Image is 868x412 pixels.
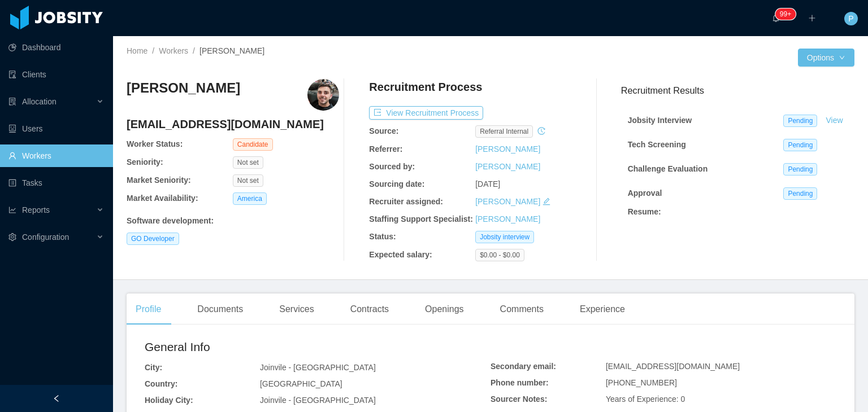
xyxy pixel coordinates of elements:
b: Software development : [127,216,214,225]
span: Pending [783,163,817,176]
a: [PERSON_NAME] [475,144,540,154]
h2: General Info [145,338,491,356]
b: Sourced by: [369,162,415,171]
a: View [822,116,847,125]
sup: 1734 [775,8,796,20]
strong: Challenge Evaluation [628,164,708,173]
a: icon: profileTasks [8,172,104,194]
div: Experience [571,293,634,325]
strong: Approval [628,189,662,198]
span: Jobsity interview [475,231,534,243]
span: Years of Experience: 0 [606,395,685,404]
span: Joinvile - [GEOGRAPHIC_DATA] [260,363,376,372]
b: Holiday City: [145,396,193,405]
b: Sourcing date: [369,179,424,189]
a: icon: exportView Recruitment Process [369,108,483,117]
h3: [PERSON_NAME] [127,79,240,97]
span: Not set [233,174,263,187]
span: Configuration [22,233,69,242]
b: Country: [145,379,177,388]
i: icon: history [537,127,545,135]
span: / [193,46,195,55]
span: GO Developer [127,233,179,245]
span: Joinvile - [GEOGRAPHIC_DATA] [260,396,376,405]
b: Seniority: [127,157,163,166]
button: icon: exportView Recruitment Process [369,106,483,120]
span: Candidate [233,138,273,151]
a: icon: robotUsers [8,117,104,140]
span: [EMAIL_ADDRESS][DOMAIN_NAME] [606,362,740,371]
h4: Recruitment Process [369,79,482,95]
i: icon: setting [8,233,16,241]
span: Pending [783,139,817,151]
b: Market Availability: [127,194,198,203]
button: Optionsicon: down [798,49,854,67]
h4: [EMAIL_ADDRESS][DOMAIN_NAME] [127,116,339,132]
b: Referrer: [369,144,402,154]
strong: Tech Screening [628,140,686,149]
b: Status: [369,232,396,241]
b: Expected salary: [369,250,432,259]
span: [DATE] [475,179,500,189]
b: Source: [369,126,398,135]
b: Phone number: [491,378,549,387]
span: Pending [783,187,817,200]
div: Contracts [341,293,398,325]
span: Allocation [22,97,57,106]
b: Staffing Support Specialist: [369,214,473,223]
a: [PERSON_NAME] [475,214,540,223]
i: icon: plus [808,14,816,22]
div: Profile [127,293,170,325]
b: Market Seniority: [127,176,191,185]
i: icon: line-chart [8,206,16,214]
a: icon: pie-chartDashboard [8,36,104,59]
span: Not set [233,156,263,169]
div: Comments [491,293,553,325]
a: [PERSON_NAME] [475,197,540,206]
a: [PERSON_NAME] [475,162,540,171]
span: [PERSON_NAME] [199,46,264,55]
b: Worker Status: [127,139,183,148]
div: Services [270,293,323,325]
i: icon: bell [772,14,780,22]
span: P [848,12,853,25]
img: c7803f14-43d9-464b-b68e-6493afc67614_68e5636dd9a42-400w.png [307,79,339,111]
span: $0.00 - $0.00 [475,249,524,261]
b: Secondary email: [491,362,556,371]
b: Sourcer Notes: [491,395,547,404]
span: [PHONE_NUMBER] [606,378,677,387]
span: [GEOGRAPHIC_DATA] [260,379,342,388]
a: Workers [159,46,188,55]
div: Documents [188,293,252,325]
i: icon: solution [8,98,16,106]
span: Referral internal [475,125,533,138]
b: City: [145,363,162,372]
span: America [233,192,267,205]
strong: Resume : [628,207,661,216]
a: icon: auditClients [8,63,104,86]
a: icon: userWorkers [8,144,104,167]
strong: Jobsity Interview [628,116,692,125]
span: Pending [783,115,817,127]
b: Recruiter assigned: [369,197,443,206]
a: Home [127,46,147,55]
h3: Recruitment Results [621,84,854,98]
span: Reports [22,205,50,214]
span: / [152,46,154,55]
div: Openings [416,293,473,325]
i: icon: edit [542,198,550,205]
